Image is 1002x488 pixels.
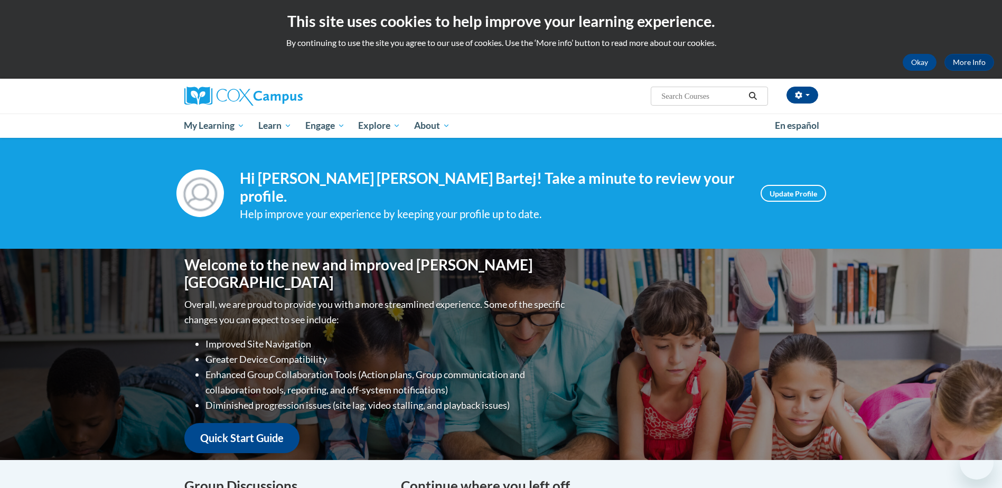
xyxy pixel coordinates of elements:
a: More Info [944,54,994,71]
a: Cox Campus [184,87,385,106]
h1: Welcome to the new and improved [PERSON_NAME][GEOGRAPHIC_DATA] [184,256,567,292]
h2: This site uses cookies to help improve your learning experience. [8,11,994,32]
iframe: Button to launch messaging window [960,446,994,480]
a: About [407,114,457,138]
div: Help improve your experience by keeping your profile up to date. [240,205,745,223]
p: By continuing to use the site you agree to our use of cookies. Use the ‘More info’ button to read... [8,37,994,49]
a: Learn [251,114,298,138]
li: Enhanced Group Collaboration Tools (Action plans, Group communication and collaboration tools, re... [205,367,567,398]
img: Cox Campus [184,87,303,106]
li: Improved Site Navigation [205,336,567,352]
li: Greater Device Compatibility [205,352,567,367]
span: En español [775,120,819,131]
span: Engage [305,119,345,132]
button: Okay [903,54,937,71]
span: About [414,119,450,132]
img: Profile Image [176,170,224,217]
a: En español [768,115,826,137]
span: Learn [258,119,292,132]
button: Search [745,90,761,102]
h4: Hi [PERSON_NAME] [PERSON_NAME] Bartej! Take a minute to review your profile. [240,170,745,205]
button: Account Settings [786,87,818,104]
a: Explore [351,114,407,138]
span: Explore [358,119,400,132]
input: Search Courses [660,90,745,102]
li: Diminished progression issues (site lag, video stalling, and playback issues) [205,398,567,413]
a: Update Profile [761,185,826,202]
a: My Learning [177,114,252,138]
p: Overall, we are proud to provide you with a more streamlined experience. Some of the specific cha... [184,297,567,327]
span: My Learning [184,119,245,132]
a: Quick Start Guide [184,423,299,453]
a: Engage [298,114,352,138]
div: Main menu [168,114,834,138]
